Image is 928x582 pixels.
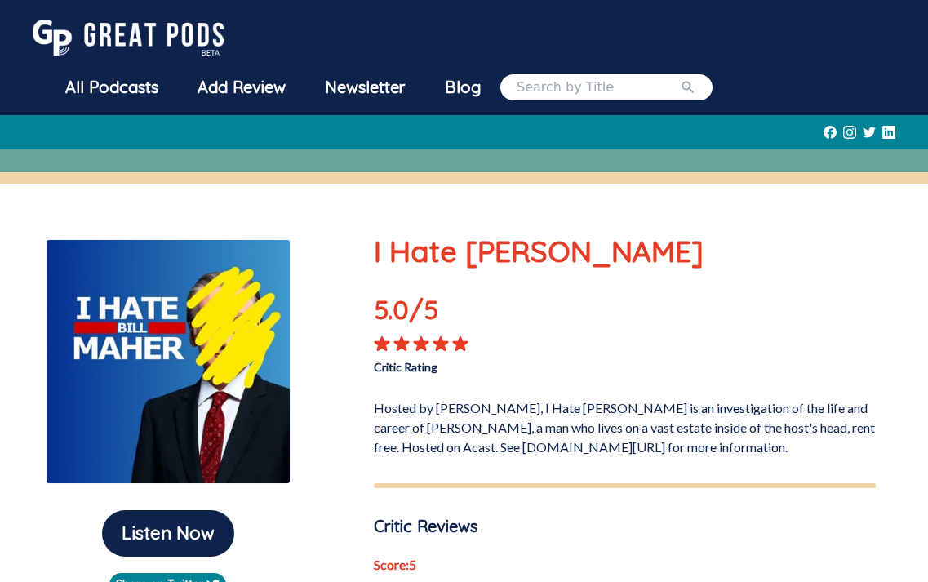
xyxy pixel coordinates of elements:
p: 5.0 /5 [374,290,474,335]
p: I Hate [PERSON_NAME] [374,229,876,273]
p: Hosted by [PERSON_NAME], I Hate [PERSON_NAME] is an investigation of the life and career of [PERS... [374,392,876,457]
a: Newsletter [305,66,425,109]
p: Score: 5 [374,555,876,575]
p: Critic Reviews [374,514,876,539]
a: Blog [425,66,500,109]
input: Search by Title [517,78,680,97]
a: All Podcasts [46,66,178,109]
p: Critic Rating [374,352,625,375]
img: GreatPods [33,20,224,56]
img: I Hate Bill Maher [46,239,291,484]
a: Add Review [178,66,305,109]
button: Listen Now [102,510,234,557]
